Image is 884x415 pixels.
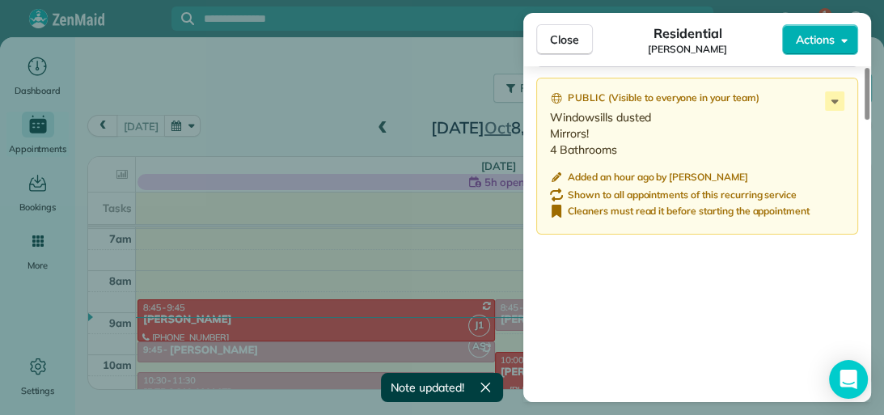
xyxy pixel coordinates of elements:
[550,109,848,158] p: Windowsills dusted Mirrors! 4 Bathrooms
[536,24,593,55] button: Close
[391,379,464,396] span: Note updated!
[608,91,759,106] span: ( Visible to everyone in your team )
[568,171,748,184] span: Added an hour ago by [PERSON_NAME]
[550,32,579,48] span: Close
[568,90,605,106] span: Public
[550,171,748,187] button: Added an hour ago by [PERSON_NAME]
[568,188,797,201] span: Shown to all appointments of this recurring service
[829,360,868,399] div: Open Intercom Messenger
[568,205,810,218] span: Cleaners must read it before starting the appointment
[648,43,727,56] span: [PERSON_NAME]
[796,32,835,48] span: Actions
[653,23,722,43] span: Residential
